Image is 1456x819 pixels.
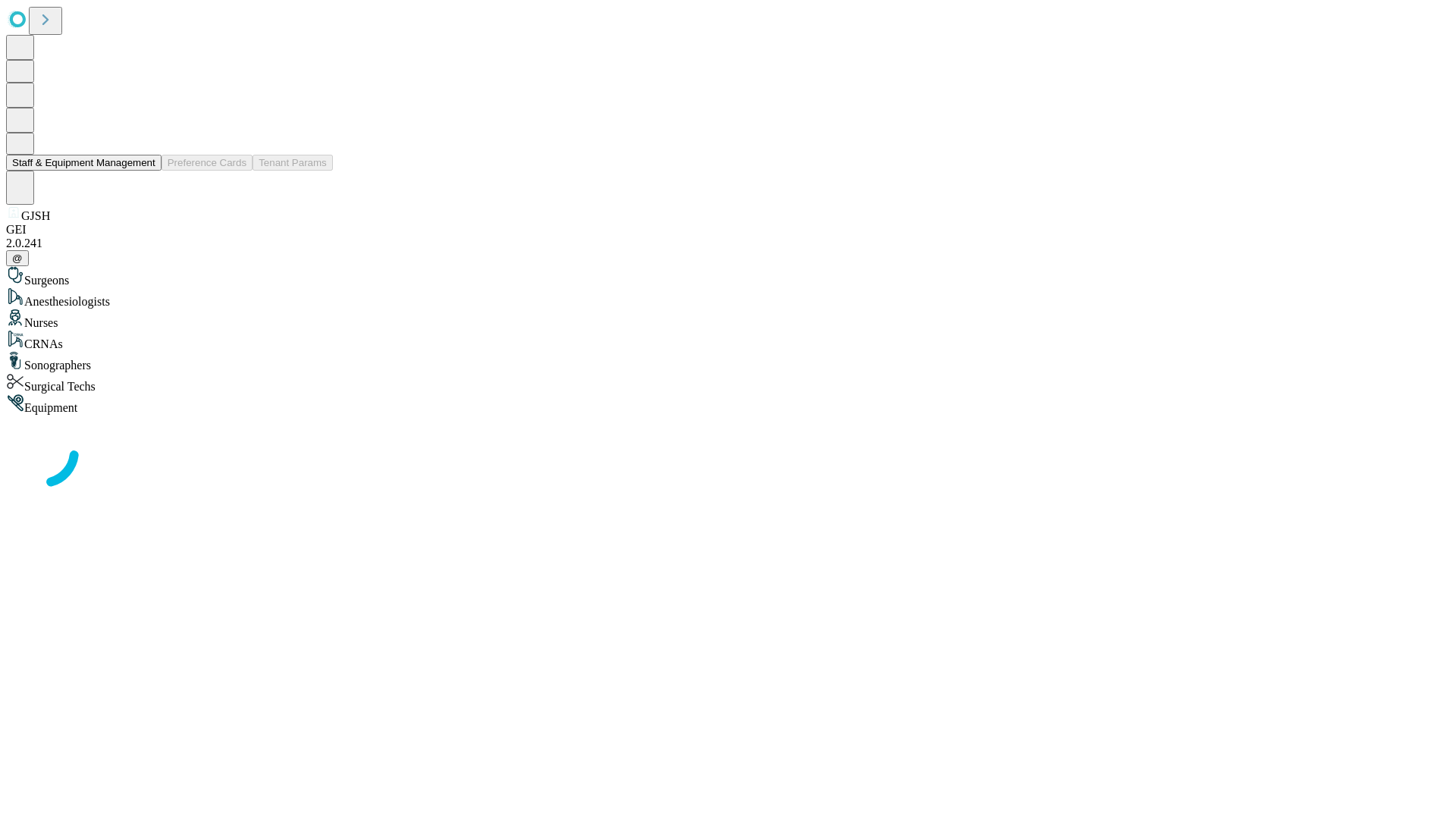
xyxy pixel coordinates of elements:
[6,394,1450,415] div: Equipment
[162,155,253,171] button: Preference Cards
[12,253,23,264] span: @
[6,372,1450,394] div: Surgical Techs
[6,266,1450,287] div: Surgeons
[6,351,1450,372] div: Sonographers
[6,237,1450,250] div: 2.0.241
[6,155,162,171] button: Staff & Equipment Management
[6,309,1450,330] div: Nurses
[21,209,50,222] span: GJSH
[6,330,1450,351] div: CRNAs
[6,223,1450,237] div: GEI
[253,155,333,171] button: Tenant Params
[6,250,29,266] button: @
[6,287,1450,309] div: Anesthesiologists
